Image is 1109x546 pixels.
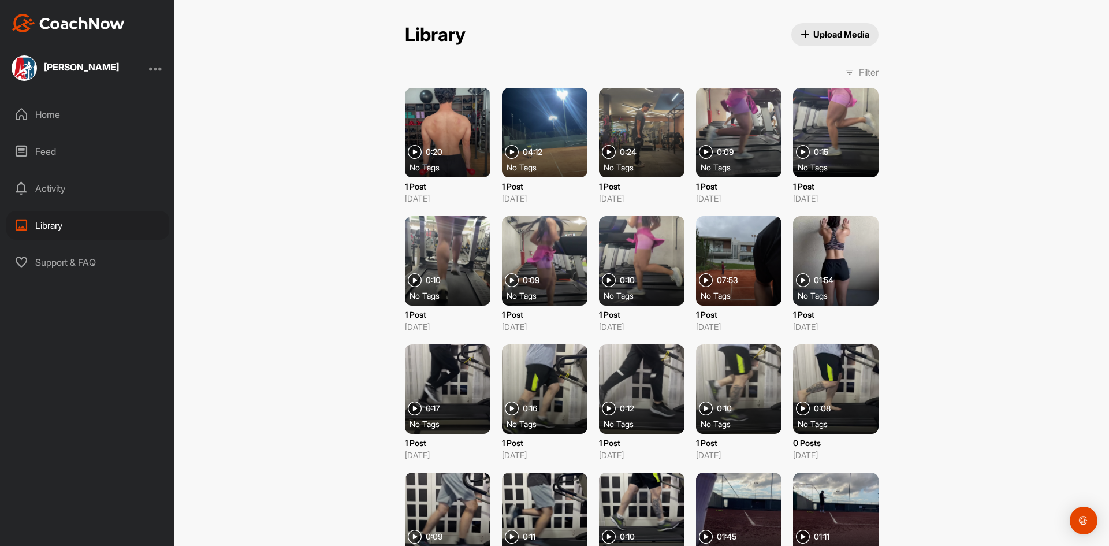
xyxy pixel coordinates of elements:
p: 1 Post [502,309,587,321]
div: Library [6,211,169,240]
p: 1 Post [599,180,684,192]
img: play [505,530,519,544]
span: 0:11 [523,533,535,541]
div: No Tags [798,289,883,301]
img: square_f9ea23519cace630b6232a6dfdd27f10.jpg [12,55,37,81]
img: play [505,273,519,287]
span: Upload Media [801,28,870,40]
img: play [602,273,616,287]
p: [DATE] [405,192,490,205]
img: play [796,145,810,159]
p: Filter [859,65,879,79]
p: [DATE] [502,321,587,333]
h2: Library [405,24,466,46]
div: No Tags [410,161,495,173]
span: 01:54 [814,276,833,284]
div: No Tags [410,289,495,301]
p: [DATE] [405,449,490,461]
span: 0:20 [426,148,442,156]
div: Home [6,100,169,129]
p: 1 Post [405,437,490,449]
img: play [796,273,810,287]
img: play [408,530,422,544]
div: No Tags [604,289,689,301]
span: 0:15 [814,148,828,156]
p: 1 Post [793,309,879,321]
p: 1 Post [405,309,490,321]
p: [DATE] [793,449,879,461]
div: No Tags [798,418,883,429]
div: No Tags [507,289,592,301]
img: play [699,145,713,159]
p: [DATE] [599,321,684,333]
p: 1 Post [599,437,684,449]
div: [PERSON_NAME] [44,62,119,72]
div: Activity [6,174,169,203]
img: play [796,530,810,544]
span: 01:11 [814,533,829,541]
span: 0:24 [620,148,637,156]
div: No Tags [507,161,592,173]
p: 1 Post [405,180,490,192]
span: 0:10 [620,533,635,541]
button: Upload Media [791,23,879,46]
p: 1 Post [696,309,781,321]
img: play [408,402,422,415]
p: [DATE] [696,192,781,205]
img: play [699,530,713,544]
img: play [602,530,616,544]
p: 1 Post [599,309,684,321]
span: 0:17 [426,404,440,413]
p: [DATE] [696,321,781,333]
div: No Tags [410,418,495,429]
span: 0:10 [717,404,732,413]
span: 0:10 [426,276,441,284]
span: 0:09 [523,276,539,284]
img: play [408,273,422,287]
p: 1 Post [502,437,587,449]
img: play [699,402,713,415]
img: play [505,402,519,415]
p: [DATE] [502,449,587,461]
div: No Tags [798,161,883,173]
p: [DATE] [599,192,684,205]
p: 1 Post [696,180,781,192]
img: play [796,402,810,415]
span: 0:10 [620,276,635,284]
div: Feed [6,137,169,166]
div: No Tags [701,161,786,173]
p: [DATE] [502,192,587,205]
span: 01:45 [717,533,736,541]
span: 0:09 [717,148,734,156]
p: 1 Post [696,437,781,449]
span: 0:16 [523,404,537,413]
span: 0:12 [620,404,634,413]
p: 1 Post [793,180,879,192]
img: play [699,273,713,287]
span: 04:12 [523,148,542,156]
img: CoachNow [12,14,125,32]
p: [DATE] [599,449,684,461]
img: play [505,145,519,159]
img: play [602,145,616,159]
div: Support & FAQ [6,248,169,277]
img: play [602,402,616,415]
div: Open Intercom Messenger [1070,507,1097,534]
p: 1 Post [502,180,587,192]
p: [DATE] [793,321,879,333]
span: 0:09 [426,533,442,541]
div: No Tags [604,418,689,429]
span: 07:53 [717,276,738,284]
p: 0 Posts [793,437,879,449]
div: No Tags [507,418,592,429]
p: [DATE] [405,321,490,333]
div: No Tags [604,161,689,173]
p: [DATE] [696,449,781,461]
img: play [408,145,422,159]
span: 0:08 [814,404,831,413]
div: No Tags [701,418,786,429]
p: [DATE] [793,192,879,205]
div: No Tags [701,289,786,301]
